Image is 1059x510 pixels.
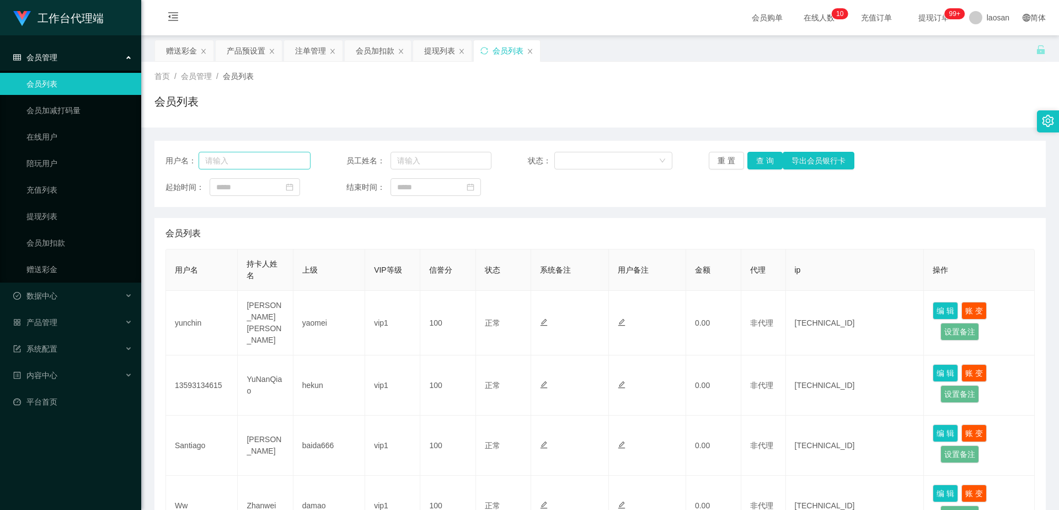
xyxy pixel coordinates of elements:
span: 信誉分 [429,265,452,274]
span: 结束时间： [346,182,391,193]
button: 重 置 [709,152,744,169]
td: 100 [420,416,475,476]
div: 产品预设置 [227,40,265,61]
i: 图标: global [1023,14,1030,22]
span: 正常 [485,441,500,450]
div: 会员加扣款 [356,40,394,61]
button: 设置备注 [940,323,979,341]
span: 充值订单 [855,14,897,22]
a: 充值列表 [26,179,132,201]
span: 非代理 [750,501,773,510]
span: 上级 [302,265,318,274]
span: 正常 [485,318,500,327]
i: 图标: down [659,157,666,165]
td: 100 [420,355,475,416]
span: 非代理 [750,441,773,450]
i: 图标: edit [618,501,625,509]
span: 金额 [695,265,710,274]
i: 图标: calendar [286,183,293,191]
a: 会员列表 [26,73,132,95]
i: 图标: appstore-o [13,318,21,326]
div: 赠送彩金 [166,40,197,61]
span: 正常 [485,501,500,510]
a: 会员加减打码量 [26,99,132,121]
button: 编 辑 [933,364,958,382]
i: 图标: calendar [467,183,474,191]
a: 会员加扣款 [26,232,132,254]
button: 设置备注 [940,385,979,403]
i: 图标: sync [480,47,488,55]
span: 用户名 [175,265,198,274]
td: 100 [420,291,475,355]
div: 会员列表 [493,40,523,61]
span: 会员列表 [165,227,201,240]
input: 请输入 [199,152,311,169]
span: 产品管理 [13,318,57,327]
i: 图标: edit [618,441,625,449]
i: 图标: edit [540,381,548,389]
span: 状态 [485,265,500,274]
sup: 1047 [945,8,965,19]
a: 陪玩用户 [26,152,132,174]
span: ip [795,265,801,274]
span: 会员列表 [223,72,254,81]
i: 图标: edit [540,501,548,509]
p: 1 [836,8,840,19]
td: yunchin [166,291,238,355]
span: 首页 [154,72,170,81]
span: 非代理 [750,381,773,390]
td: baida666 [293,416,365,476]
i: 图标: menu-fold [154,1,192,36]
span: 操作 [933,265,948,274]
td: vip1 [365,291,420,355]
span: 用户备注 [618,265,649,274]
i: 图标: edit [540,441,548,449]
span: VIP等级 [374,265,402,274]
span: / [216,72,218,81]
td: yaomei [293,291,365,355]
td: vip1 [365,416,420,476]
div: 提现列表 [424,40,455,61]
p: 0 [840,8,844,19]
span: 状态： [528,155,555,167]
span: 提现订单 [913,14,955,22]
h1: 工作台代理端 [38,1,104,36]
button: 编 辑 [933,302,958,320]
i: 图标: close [527,48,533,55]
div: 注单管理 [295,40,326,61]
i: 图标: close [329,48,336,55]
span: 起始时间： [165,182,210,193]
button: 账 变 [961,302,987,320]
span: 系统备注 [540,265,571,274]
i: 图标: table [13,54,21,61]
span: 员工姓名： [346,155,391,167]
button: 账 变 [961,485,987,502]
td: 0.00 [686,416,741,476]
td: [TECHNICAL_ID] [786,416,924,476]
i: 图标: close [458,48,465,55]
td: YuNanQiao [238,355,293,416]
i: 图标: edit [618,381,625,389]
button: 导出会员银行卡 [783,152,854,169]
span: 持卡人姓名 [247,259,277,280]
i: 图标: setting [1042,115,1054,127]
td: [PERSON_NAME] [238,416,293,476]
button: 编 辑 [933,424,958,442]
img: logo.9652507e.png [13,11,31,26]
span: / [174,72,176,81]
td: hekun [293,355,365,416]
span: 代理 [750,265,766,274]
td: [TECHNICAL_ID] [786,355,924,416]
td: 13593134615 [166,355,238,416]
button: 查 询 [747,152,783,169]
span: 会员管理 [181,72,212,81]
a: 工作台代理端 [13,13,104,22]
td: vip1 [365,355,420,416]
i: 图标: check-circle-o [13,292,21,300]
a: 赠送彩金 [26,258,132,280]
span: 在线人数 [798,14,840,22]
i: 图标: edit [540,318,548,326]
a: 在线用户 [26,126,132,148]
sup: 10 [832,8,848,19]
i: 图标: edit [618,318,625,326]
